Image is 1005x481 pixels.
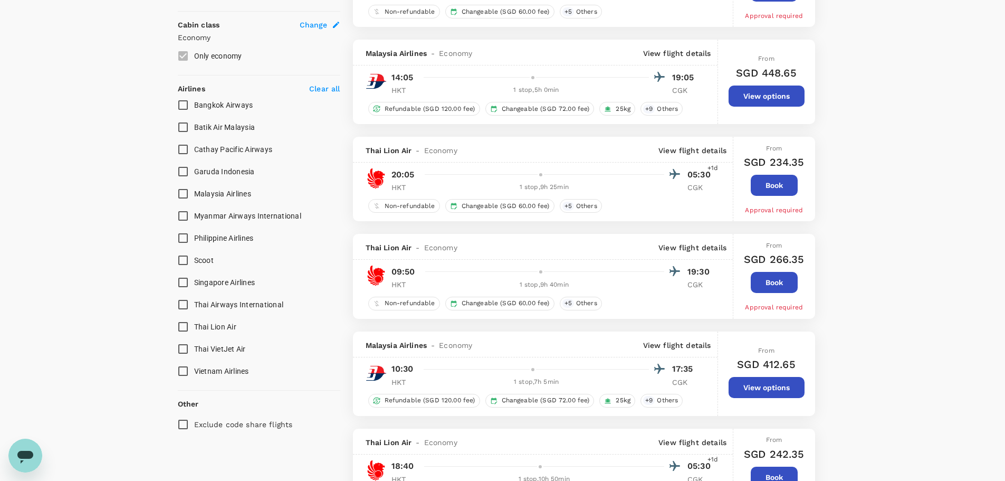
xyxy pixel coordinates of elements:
[368,297,440,310] div: Non-refundable
[391,377,418,388] p: HKT
[485,102,595,116] div: Changeable (SGD 72.00 fee)
[643,48,711,59] p: View flight details
[411,145,424,156] span: -
[687,168,714,181] p: 05:30
[729,377,805,398] button: View options
[643,340,711,351] p: View flight details
[424,182,665,193] div: 1 stop , 9h 25min
[194,256,214,265] span: Scoot
[599,102,635,116] div: 25kg
[672,363,698,375] p: 17:35
[672,71,698,84] p: 19:05
[658,437,726,448] p: View flight details
[766,145,782,152] span: From
[745,12,803,20] span: Approval required
[745,206,803,214] span: Approval required
[368,394,480,408] div: Refundable (SGD 120.00 fee)
[194,234,254,242] span: Philippine Airlines
[366,242,412,253] span: Thai Lion Air
[424,145,457,156] span: Economy
[380,105,480,114] span: Refundable (SGD 120.00 fee)
[368,199,440,213] div: Non-refundable
[643,396,655,405] span: + 9
[736,64,797,81] h6: SGD 448.65
[194,101,253,109] span: Bangkok Airways
[560,199,602,213] div: +5Others
[194,323,236,331] span: Thai Lion Air
[194,190,251,198] span: Malaysia Airlines
[457,202,554,211] span: Changeable (SGD 60.00 fee)
[658,145,726,156] p: View flight details
[640,394,683,408] div: +9Others
[8,439,42,473] iframe: Button to launch messaging window
[194,345,246,353] span: Thai VietJet Air
[658,242,726,253] p: View flight details
[424,377,649,388] div: 1 stop , 7h 5min
[445,199,554,213] div: Changeable (SGD 60.00 fee)
[445,5,554,18] div: Changeable (SGD 60.00 fee)
[366,145,412,156] span: Thai Lion Air
[497,396,594,405] span: Changeable (SGD 72.00 fee)
[424,242,457,253] span: Economy
[707,455,718,465] span: +1d
[687,279,714,290] p: CGK
[560,297,602,310] div: +5Others
[368,5,440,18] div: Non-refundable
[178,21,220,29] strong: Cabin class
[424,437,457,448] span: Economy
[439,48,472,59] span: Economy
[751,272,798,293] button: Book
[572,299,601,308] span: Others
[411,242,424,253] span: -
[751,175,798,196] button: Book
[309,83,340,94] p: Clear all
[194,367,249,375] span: Vietnam Airlines
[744,154,805,171] h6: SGD 234.35
[380,299,439,308] span: Non-refundable
[611,105,635,114] span: 25kg
[366,71,387,92] img: MH
[380,7,439,16] span: Non-refundable
[366,437,412,448] span: Thai Lion Air
[194,419,293,430] p: Exclude code share flights
[457,7,554,16] span: Changeable (SGD 60.00 fee)
[194,167,255,176] span: Garuda Indonesia
[640,102,683,116] div: +9Others
[411,437,424,448] span: -
[391,363,414,375] p: 10:30
[562,299,574,308] span: + 5
[366,363,387,384] img: MH
[178,32,340,43] p: Economy
[391,182,418,193] p: HKT
[643,105,655,114] span: + 9
[497,105,594,114] span: Changeable (SGD 72.00 fee)
[729,86,805,107] button: View options
[744,446,805,463] h6: SGD 242.35
[562,7,574,16] span: + 5
[707,163,718,174] span: +1d
[391,279,418,290] p: HKT
[599,394,635,408] div: 25kg
[300,20,328,30] span: Change
[391,85,418,96] p: HKT
[391,266,415,278] p: 09:50
[366,460,387,481] img: SL
[445,297,554,310] div: Changeable (SGD 60.00 fee)
[366,340,427,351] span: Malaysia Airlines
[737,356,796,373] h6: SGD 412.65
[672,85,698,96] p: CGK
[380,396,480,405] span: Refundable (SGD 120.00 fee)
[368,102,480,116] div: Refundable (SGD 120.00 fee)
[439,340,472,351] span: Economy
[687,182,714,193] p: CGK
[424,280,665,290] div: 1 stop , 9h 40min
[745,304,803,311] span: Approval required
[485,394,595,408] div: Changeable (SGD 72.00 fee)
[758,55,774,62] span: From
[178,399,199,409] p: Other
[194,300,284,309] span: Thai Airways International
[427,340,439,351] span: -
[687,460,714,473] p: 05:30
[562,202,574,211] span: + 5
[194,145,273,154] span: Cathay Pacific Airways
